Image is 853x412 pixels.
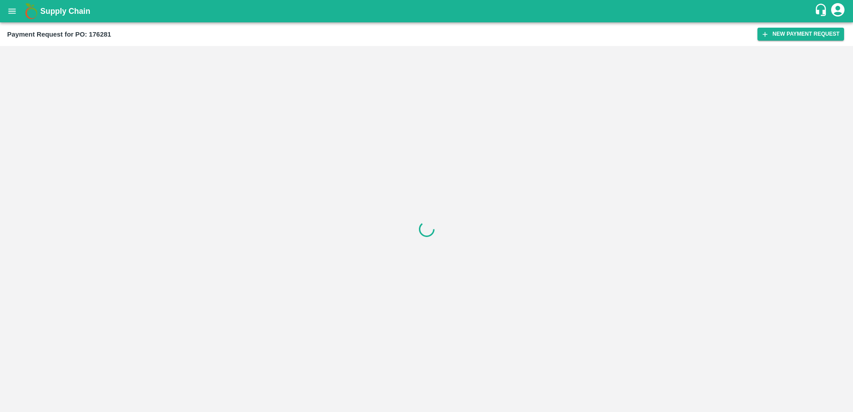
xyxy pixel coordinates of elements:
[814,3,830,19] div: customer-support
[757,28,844,41] button: New Payment Request
[7,31,111,38] b: Payment Request for PO: 176281
[2,1,22,21] button: open drawer
[40,5,814,17] a: Supply Chain
[22,2,40,20] img: logo
[40,7,90,16] b: Supply Chain
[830,2,846,21] div: account of current user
